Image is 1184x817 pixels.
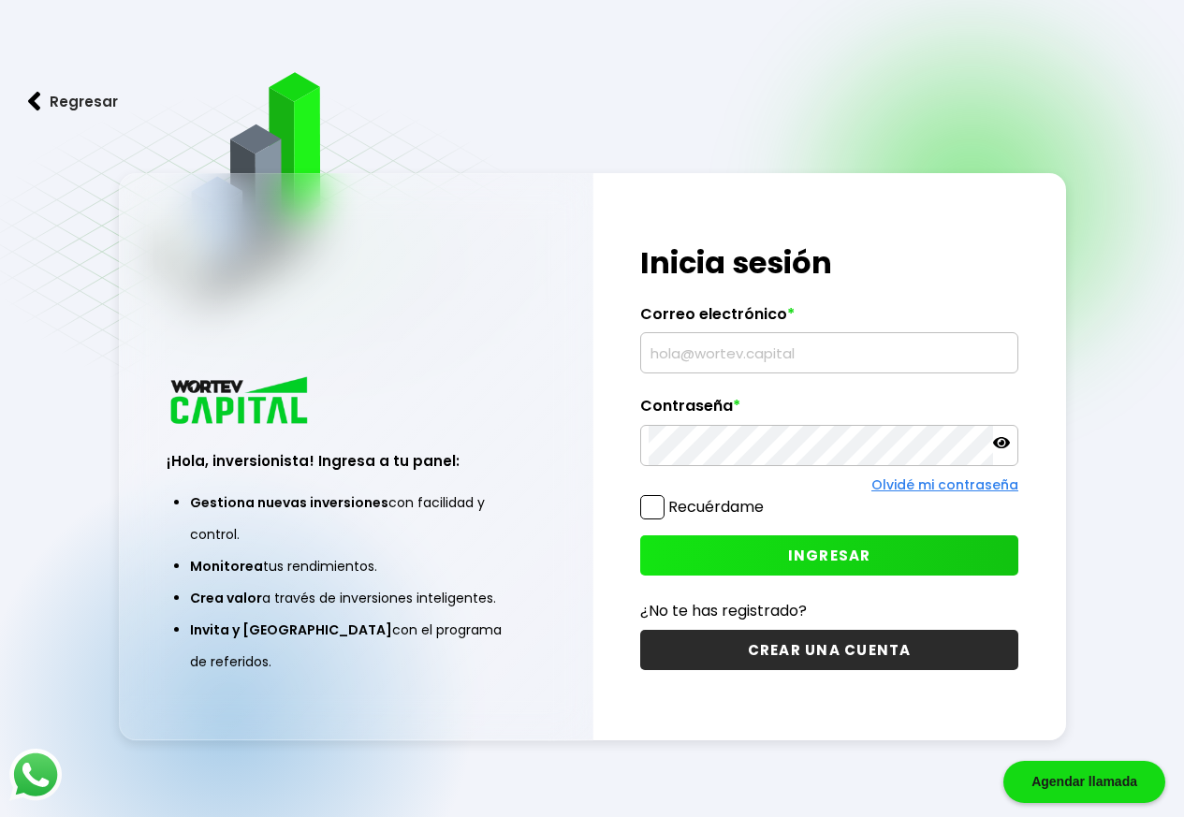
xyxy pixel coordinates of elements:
label: Recuérdame [668,496,764,518]
li: a través de inversiones inteligentes. [190,582,521,614]
a: Olvidé mi contraseña [871,475,1018,494]
li: con el programa de referidos. [190,614,521,678]
div: Agendar llamada [1003,761,1165,803]
span: Gestiona nuevas inversiones [190,493,388,512]
label: Correo electrónico [640,305,1018,333]
button: INGRESAR [640,535,1018,576]
img: flecha izquierda [28,92,41,111]
h3: ¡Hola, inversionista! Ingresa a tu panel: [167,450,545,472]
span: Monitorea [190,557,263,576]
p: ¿No te has registrado? [640,599,1018,622]
span: Crea valor [190,589,262,607]
img: logo_wortev_capital [167,374,314,430]
span: INGRESAR [788,546,871,565]
h1: Inicia sesión [640,241,1018,285]
li: con facilidad y control. [190,487,521,550]
button: CREAR UNA CUENTA [640,630,1018,670]
span: Invita y [GEOGRAPHIC_DATA] [190,620,392,639]
li: tus rendimientos. [190,550,521,582]
label: Contraseña [640,397,1018,425]
input: hola@wortev.capital [649,333,1010,372]
img: logos_whatsapp-icon.242b2217.svg [9,749,62,801]
a: ¿No te has registrado?CREAR UNA CUENTA [640,599,1018,670]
